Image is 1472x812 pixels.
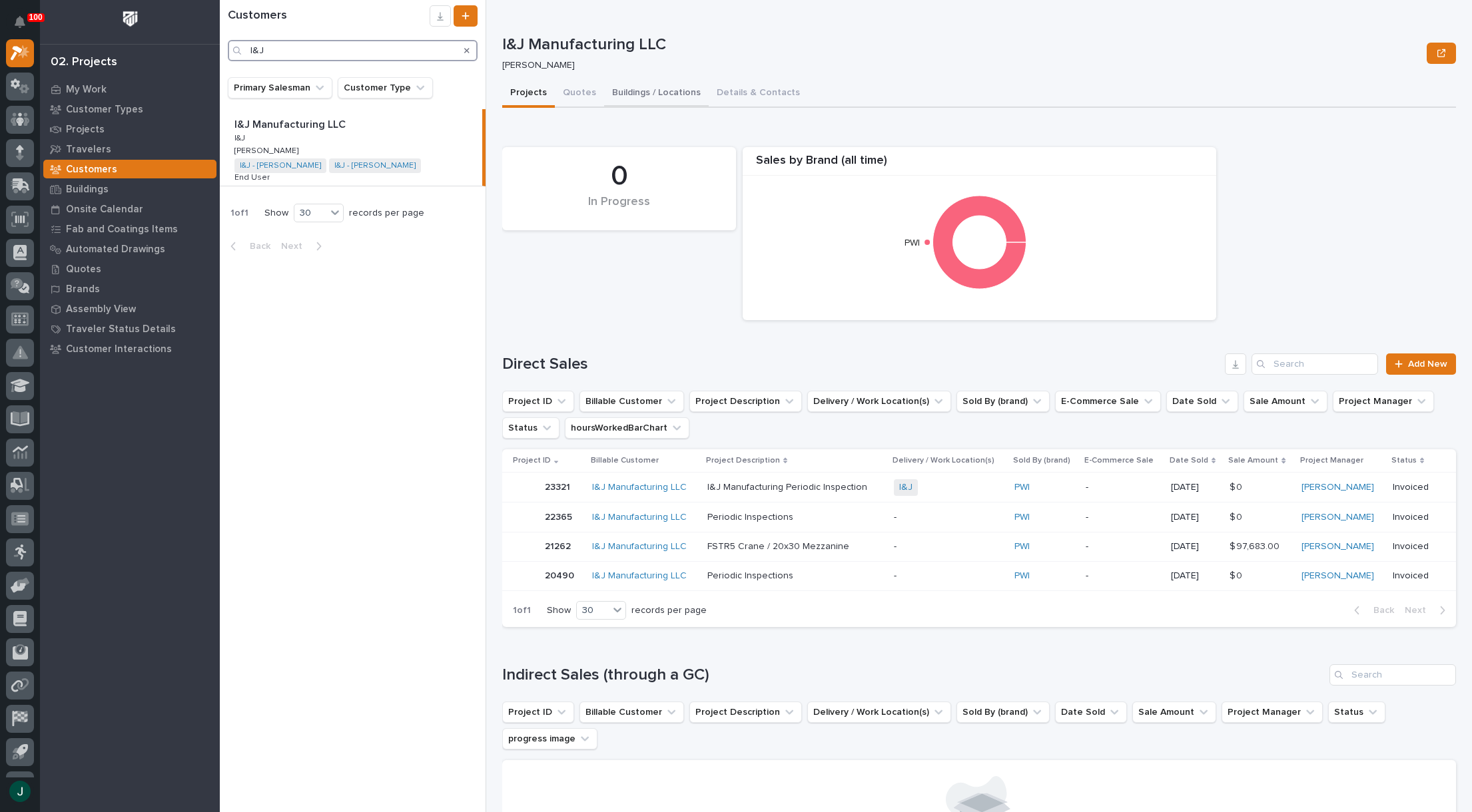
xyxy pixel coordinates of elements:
a: Assembly View [40,299,220,319]
p: 1 of 1 [502,594,542,627]
p: Projects [66,124,105,136]
button: Next [276,240,332,252]
span: Next [1405,604,1434,616]
p: [DATE] [1171,570,1220,582]
button: Back [220,240,276,252]
button: Customer Type [338,77,433,99]
p: Project Description [706,453,780,468]
p: I&J Manufacturing Periodic Inspection [707,479,870,493]
p: Traveler Status Details [66,323,176,335]
p: - [1086,482,1160,493]
p: Onsite Calendar [66,204,143,216]
a: Fab and Coatings Items [40,219,220,239]
p: Date Sold [1170,453,1208,468]
p: Invoiced [1393,482,1435,493]
a: I&J Manufacturing LLC [592,570,687,582]
p: [DATE] [1171,482,1220,493]
p: Invoiced [1393,512,1435,523]
p: - [1086,541,1160,552]
button: Sale Amount [1244,391,1327,412]
p: Fab and Coatings Items [66,224,178,236]
p: Customer Types [66,104,143,116]
button: Delivery / Work Location(s) [807,391,951,412]
a: I&J - [PERSON_NAME] [240,161,321,170]
p: - [1086,570,1160,582]
input: Search [1329,664,1456,686]
p: FSTR5 Crane / 20x30 Mezzanine [707,538,852,552]
p: $ 97,683.00 [1230,538,1282,552]
p: Assembly View [66,304,136,315]
a: [PERSON_NAME] [1301,512,1374,523]
p: Customers [66,164,117,176]
a: Onsite Calendar [40,199,220,219]
p: Project ID [513,453,551,468]
p: Show [264,208,288,219]
tr: 2236522365 I&J Manufacturing LLC Periodic InspectionsPeriodic Inspections -PWI -[DATE]$ 0$ 0 [PER... [502,503,1456,532]
p: Travelers [66,144,111,156]
button: Billable Customer [579,391,684,412]
p: I&J Manufacturing LLC [234,116,348,131]
button: Back [1343,604,1399,616]
p: - [1086,512,1160,523]
button: E-Commerce Sale [1055,391,1161,412]
p: 22365 [545,509,575,523]
p: Periodic Inspections [707,568,796,582]
a: Buildings [40,179,220,199]
a: [PERSON_NAME] [1301,541,1374,552]
button: Project Description [689,391,802,412]
h1: Direct Sales [502,355,1220,374]
a: I&J Manufacturing LLCI&J Manufacturing LLC I&JI&J [PERSON_NAME][PERSON_NAME] I&J - [PERSON_NAME] ... [220,109,486,186]
span: Back [1365,604,1394,616]
text: PWI [905,238,920,248]
p: 1 of 1 [220,197,259,230]
tr: 2049020490 I&J Manufacturing LLC Periodic InspectionsPeriodic Inspections -PWI -[DATE]$ 0$ 0 [PER... [502,561,1456,590]
p: Status [1391,453,1417,468]
div: 30 [577,604,609,618]
p: Sold By (brand) [1013,453,1070,468]
h1: Customers [228,9,430,23]
tr: 2332123321 I&J Manufacturing LLC I&J Manufacturing Periodic InspectionI&J Manufacturing Periodic ... [502,473,1456,503]
p: 23321 [545,479,573,493]
button: Sold By (brand) [956,702,1050,723]
p: Invoiced [1393,541,1435,552]
a: I&J - [PERSON_NAME] [334,161,416,170]
button: Date Sold [1055,702,1127,723]
p: Show [547,605,571,616]
a: I&J Manufacturing LLC [592,541,687,552]
p: [PERSON_NAME] [234,144,301,156]
tr: 2126221262 I&J Manufacturing LLC FSTR5 Crane / 20x30 MezzanineFSTR5 Crane / 20x30 Mezzanine -PWI ... [502,532,1456,561]
p: Invoiced [1393,570,1435,582]
div: 02. Projects [51,55,117,70]
a: Add New [1386,353,1456,375]
a: I&J [899,482,913,493]
a: My Work [40,79,220,99]
p: $ 0 [1230,568,1245,582]
a: Travelers [40,139,220,159]
button: Quotes [555,80,604,108]
input: Search [228,40,478,61]
p: Customer Interactions [66,343,172,355]
a: PWI [1014,570,1030,582]
p: - [894,570,1004,582]
div: Sales by Brand (all time) [743,154,1216,176]
p: 21262 [545,538,573,552]
a: PWI [1014,541,1030,552]
button: Notifications [6,8,34,36]
p: Automated Drawings [66,244,165,256]
a: I&J Manufacturing LLC [592,482,687,493]
button: Sold By (brand) [956,391,1050,412]
p: - [894,512,1004,523]
a: Customer Types [40,99,220,119]
a: I&J Manufacturing LLC [592,512,687,523]
button: Sale Amount [1132,702,1216,723]
p: I&J Manufacturing LLC [502,35,1421,55]
button: Projects [502,80,555,108]
p: [PERSON_NAME] [502,60,1416,71]
button: Project ID [502,702,574,723]
a: Customers [40,159,220,179]
button: Status [1328,702,1385,723]
button: users-avatar [6,777,34,805]
p: End User [234,170,272,182]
